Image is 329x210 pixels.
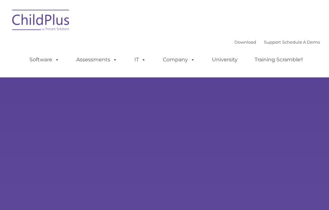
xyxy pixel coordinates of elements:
[234,39,256,45] a: Download
[264,39,281,45] a: Support
[70,53,124,66] a: Assessments
[128,53,152,66] a: IT
[234,39,320,45] font: |
[23,53,66,66] a: Software
[156,53,201,66] a: Company
[206,53,244,66] a: University
[248,53,309,66] a: Training Scramble!!
[282,39,320,45] a: Schedule A Demo
[9,5,73,37] img: ChildPlus by Procare Solutions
